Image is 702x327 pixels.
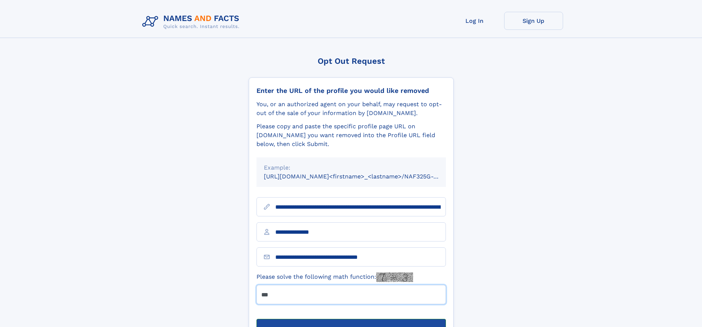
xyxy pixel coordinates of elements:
[504,12,563,30] a: Sign Up
[256,272,413,282] label: Please solve the following math function:
[256,122,446,149] div: Please copy and paste the specific profile page URL on [DOMAIN_NAME] you want removed into the Pr...
[139,12,245,32] img: Logo Names and Facts
[249,56,454,66] div: Opt Out Request
[264,163,439,172] div: Example:
[264,173,460,180] small: [URL][DOMAIN_NAME]<firstname>_<lastname>/NAF325G-xxxxxxxx
[256,100,446,118] div: You, or an authorized agent on your behalf, may request to opt-out of the sale of your informatio...
[256,87,446,95] div: Enter the URL of the profile you would like removed
[445,12,504,30] a: Log In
